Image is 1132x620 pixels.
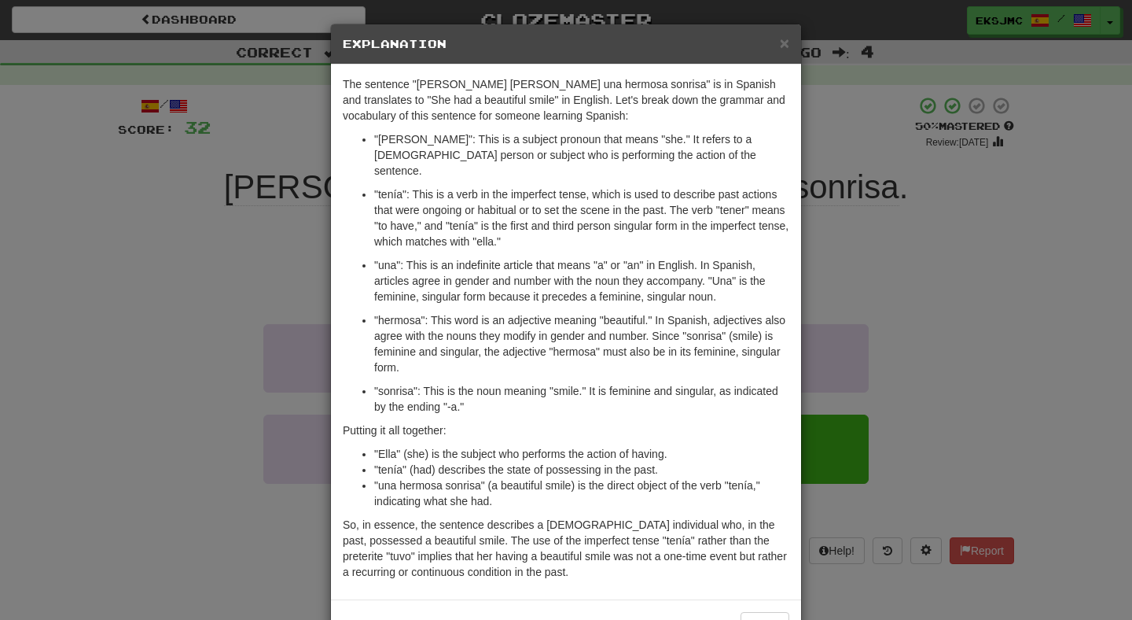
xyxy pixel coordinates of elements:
span: × [780,34,789,52]
h5: Explanation [343,36,789,52]
li: "una hermosa sonrisa" (a beautiful smile) is the direct object of the verb "tenía," indicating wh... [374,478,789,509]
li: "Ella" (she) is the subject who performs the action of having. [374,446,789,462]
p: Putting it all together: [343,423,789,438]
li: "tenía" (had) describes the state of possessing in the past. [374,462,789,478]
p: "hermosa": This word is an adjective meaning "beautiful." In Spanish, adjectives also agree with ... [374,312,789,375]
p: "sonrisa": This is the noun meaning "smile." It is feminine and singular, as indicated by the end... [374,383,789,415]
p: "[PERSON_NAME]": This is a subject pronoun that means "she." It refers to a [DEMOGRAPHIC_DATA] pe... [374,131,789,179]
button: Close [780,35,789,51]
p: So, in essence, the sentence describes a [DEMOGRAPHIC_DATA] individual who, in the past, possesse... [343,517,789,580]
p: "tenía": This is a verb in the imperfect tense, which is used to describe past actions that were ... [374,186,789,249]
p: "una": This is an indefinite article that means "a" or "an" in English. In Spanish, articles agre... [374,257,789,304]
p: The sentence "[PERSON_NAME] [PERSON_NAME] una hermosa sonrisa" is in Spanish and translates to "S... [343,76,789,124]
